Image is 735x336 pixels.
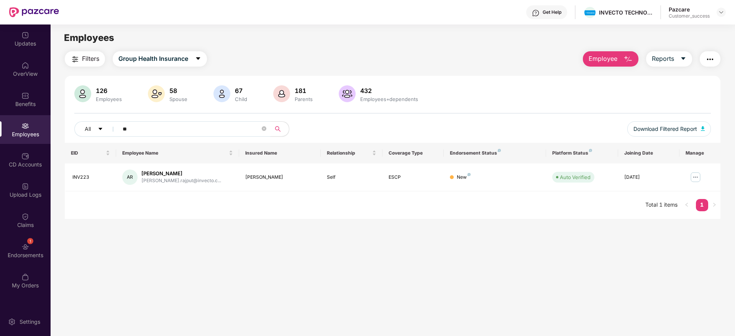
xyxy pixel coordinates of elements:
img: invecto.png [584,10,596,16]
div: 126 [94,87,123,95]
img: New Pazcare Logo [9,7,59,17]
button: right [708,199,720,211]
img: svg+xml;base64,PHN2ZyB4bWxucz0iaHR0cDovL3d3dy53My5vcmcvMjAwMC9zdmciIHhtbG5zOnhsaW5rPSJodHRwOi8vd3... [623,55,633,64]
span: caret-down [98,126,103,132]
span: close-circle [262,126,266,131]
div: Auto Verified [560,173,591,181]
div: ESCP [389,174,438,181]
img: svg+xml;base64,PHN2ZyB4bWxucz0iaHR0cDovL3d3dy53My5vcmcvMjAwMC9zdmciIHhtbG5zOnhsaW5rPSJodHRwOi8vd3... [701,126,705,131]
img: svg+xml;base64,PHN2ZyBpZD0iVXBsb2FkX0xvZ3MiIGRhdGEtbmFtZT0iVXBsb2FkIExvZ3MiIHhtbG5zPSJodHRwOi8vd3... [21,183,29,190]
button: Reportscaret-down [646,51,692,67]
img: svg+xml;base64,PHN2ZyBpZD0iQ2xhaW0iIHhtbG5zPSJodHRwOi8vd3d3LnczLm9yZy8yMDAwL3N2ZyIgd2lkdGg9IjIwIi... [21,213,29,220]
img: svg+xml;base64,PHN2ZyBpZD0iRW1wbG95ZWVzIiB4bWxucz0iaHR0cDovL3d3dy53My5vcmcvMjAwMC9zdmciIHdpZHRoPS... [21,122,29,130]
div: Customer_success [669,13,710,19]
img: svg+xml;base64,PHN2ZyB4bWxucz0iaHR0cDovL3d3dy53My5vcmcvMjAwMC9zdmciIHdpZHRoPSIyNCIgaGVpZ2h0PSIyNC... [71,55,80,64]
div: Employees [94,96,123,102]
span: right [712,202,717,207]
th: Coverage Type [382,143,444,163]
span: All [85,125,91,133]
th: Relationship [321,143,382,163]
div: 58 [168,87,189,95]
img: svg+xml;base64,PHN2ZyBpZD0iTXlfT3JkZXJzIiBkYXRhLW5hbWU9Ik15IE9yZGVycyIgeG1sbnM9Imh0dHA6Ly93d3cudz... [21,273,29,281]
img: svg+xml;base64,PHN2ZyBpZD0iRW5kb3JzZW1lbnRzIiB4bWxucz0iaHR0cDovL3d3dy53My5vcmcvMjAwMC9zdmciIHdpZH... [21,243,29,251]
th: Manage [679,143,720,163]
button: Group Health Insurancecaret-down [113,51,207,67]
div: [DATE] [624,174,673,181]
div: Get Help [543,9,561,15]
th: Insured Name [239,143,321,163]
li: Next Page [708,199,720,211]
span: caret-down [195,55,201,62]
div: Parents [293,96,314,102]
li: Previous Page [681,199,693,211]
div: Spouse [168,96,189,102]
span: left [684,202,689,207]
div: [PERSON_NAME] [141,170,221,177]
img: svg+xml;base64,PHN2ZyBpZD0iQmVuZWZpdHMiIHhtbG5zPSJodHRwOi8vd3d3LnczLm9yZy8yMDAwL3N2ZyIgd2lkdGg9Ij... [21,92,29,99]
img: svg+xml;base64,PHN2ZyBpZD0iSGVscC0zMngzMiIgeG1sbnM9Imh0dHA6Ly93d3cudzMub3JnLzIwMDAvc3ZnIiB3aWR0aD... [532,9,540,17]
div: [PERSON_NAME] [245,174,315,181]
div: Employees+dependents [359,96,420,102]
div: Settings [17,318,43,326]
span: close-circle [262,126,266,133]
a: 1 [696,199,708,210]
li: Total 1 items [645,199,678,211]
img: svg+xml;base64,PHN2ZyB4bWxucz0iaHR0cDovL3d3dy53My5vcmcvMjAwMC9zdmciIHdpZHRoPSI4IiBoZWlnaHQ9IjgiIH... [498,149,501,152]
span: Relationship [327,150,370,156]
div: New [457,174,471,181]
span: Download Filtered Report [633,125,697,133]
img: svg+xml;base64,PHN2ZyB4bWxucz0iaHR0cDovL3d3dy53My5vcmcvMjAwMC9zdmciIHhtbG5zOnhsaW5rPSJodHRwOi8vd3... [339,85,356,102]
img: svg+xml;base64,PHN2ZyB4bWxucz0iaHR0cDovL3d3dy53My5vcmcvMjAwMC9zdmciIHdpZHRoPSIyNCIgaGVpZ2h0PSIyNC... [705,55,715,64]
div: Endorsement Status [450,150,540,156]
img: svg+xml;base64,PHN2ZyB4bWxucz0iaHR0cDovL3d3dy53My5vcmcvMjAwMC9zdmciIHhtbG5zOnhsaW5rPSJodHRwOi8vd3... [74,85,91,102]
img: svg+xml;base64,PHN2ZyBpZD0iRHJvcGRvd24tMzJ4MzIiIHhtbG5zPSJodHRwOi8vd3d3LnczLm9yZy8yMDAwL3N2ZyIgd2... [718,9,724,15]
div: 432 [359,87,420,95]
span: Reports [652,54,674,64]
img: svg+xml;base64,PHN2ZyB4bWxucz0iaHR0cDovL3d3dy53My5vcmcvMjAwMC9zdmciIHhtbG5zOnhsaW5rPSJodHRwOi8vd3... [213,85,230,102]
div: AR [122,170,138,185]
div: INVECTO TECHNOLOGIES PRIVATE LIMITED [599,9,653,16]
span: Employee [589,54,617,64]
img: svg+xml;base64,PHN2ZyBpZD0iU2V0dGluZy0yMHgyMCIgeG1sbnM9Imh0dHA6Ly93d3cudzMub3JnLzIwMDAvc3ZnIiB3aW... [8,318,16,326]
img: svg+xml;base64,PHN2ZyBpZD0iSG9tZSIgeG1sbnM9Imh0dHA6Ly93d3cudzMub3JnLzIwMDAvc3ZnIiB3aWR0aD0iMjAiIG... [21,62,29,69]
div: 1 [27,238,33,244]
span: Employees [64,32,114,43]
th: EID [65,143,116,163]
div: Self [327,174,376,181]
img: svg+xml;base64,PHN2ZyB4bWxucz0iaHR0cDovL3d3dy53My5vcmcvMjAwMC9zdmciIHhtbG5zOnhsaW5rPSJodHRwOi8vd3... [148,85,165,102]
img: svg+xml;base64,PHN2ZyBpZD0iQ0RfQWNjb3VudHMiIGRhdGEtbmFtZT0iQ0QgQWNjb3VudHMiIHhtbG5zPSJodHRwOi8vd3... [21,152,29,160]
div: 181 [293,87,314,95]
th: Employee Name [116,143,239,163]
div: [PERSON_NAME].rajput@invecto.c... [141,177,221,184]
span: Group Health Insurance [118,54,188,64]
div: INV223 [72,174,110,181]
button: Allcaret-down [74,121,121,137]
span: caret-down [680,55,686,62]
button: left [681,199,693,211]
span: search [270,126,285,132]
div: Platform Status [552,150,612,156]
span: EID [71,150,104,156]
div: Child [233,96,249,102]
div: 67 [233,87,249,95]
button: Download Filtered Report [627,121,711,137]
img: svg+xml;base64,PHN2ZyB4bWxucz0iaHR0cDovL3d3dy53My5vcmcvMjAwMC9zdmciIHdpZHRoPSI4IiBoZWlnaHQ9IjgiIH... [589,149,592,152]
img: svg+xml;base64,PHN2ZyB4bWxucz0iaHR0cDovL3d3dy53My5vcmcvMjAwMC9zdmciIHhtbG5zOnhsaW5rPSJodHRwOi8vd3... [273,85,290,102]
div: Pazcare [669,6,710,13]
img: manageButton [689,171,702,183]
button: search [270,121,289,137]
span: Employee Name [122,150,227,156]
li: 1 [696,199,708,211]
th: Joining Date [618,143,679,163]
button: Employee [583,51,638,67]
img: svg+xml;base64,PHN2ZyBpZD0iVXBkYXRlZCIgeG1sbnM9Imh0dHA6Ly93d3cudzMub3JnLzIwMDAvc3ZnIiB3aWR0aD0iMj... [21,31,29,39]
button: Filters [65,51,105,67]
span: Filters [82,54,99,64]
img: svg+xml;base64,PHN2ZyB4bWxucz0iaHR0cDovL3d3dy53My5vcmcvMjAwMC9zdmciIHdpZHRoPSI4IiBoZWlnaHQ9IjgiIH... [468,173,471,176]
